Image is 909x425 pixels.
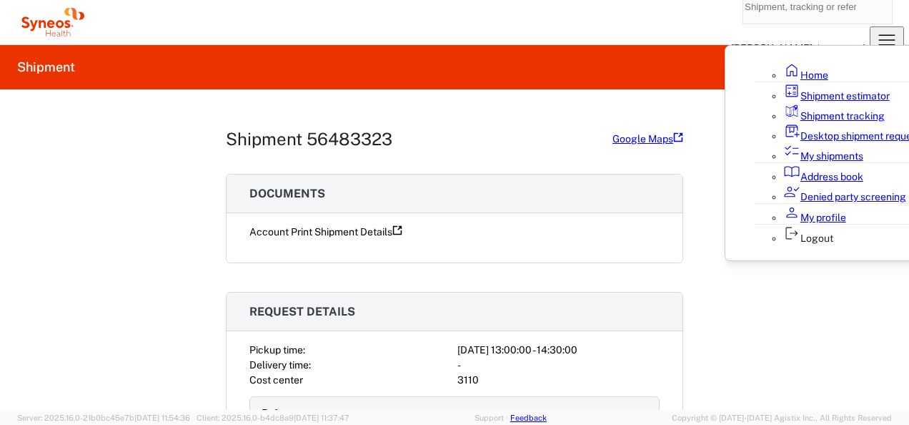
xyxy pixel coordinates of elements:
[672,411,892,424] span: Copyright © [DATE]-[DATE] Agistix Inc., All Rights Reserved
[783,233,833,244] a: Logout
[249,306,355,318] span: Request details
[783,90,890,102] a: Shipment estimator
[134,414,190,422] span: [DATE] 11:54:36
[783,212,846,223] a: My profile
[457,373,660,388] div: 3110
[510,414,547,422] a: Feedback
[197,414,349,422] span: Client: 2025.16.0-b4dc8a9
[731,42,813,54] span: [PERSON_NAME]
[783,150,863,162] a: My shipments
[249,374,303,386] span: Cost center
[17,414,190,422] span: Server: 2025.16.0-21b0bc45e7b
[262,407,315,419] span: References
[457,343,660,358] div: [DATE] 13:00:00 - 14:30:00
[783,191,906,202] a: Denied party screening
[783,171,863,182] a: Address book
[457,358,660,373] div: -
[783,69,828,81] a: Home
[612,132,683,145] a: Google Maps
[475,414,510,422] a: Support
[249,226,402,238] a: Account Print Shipment Details
[249,344,305,356] span: Pickup time:
[783,110,885,122] a: Shipment tracking
[294,414,349,422] span: [DATE] 11:37:47
[249,359,311,371] span: Delivery time:
[17,59,75,76] h2: Shipment
[226,132,392,145] h1: Shipment 56483323
[249,187,325,200] span: Documents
